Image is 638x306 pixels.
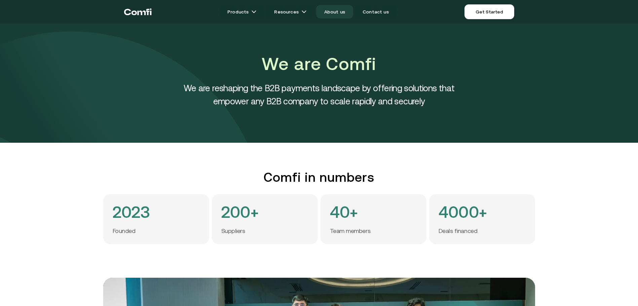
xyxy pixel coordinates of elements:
[316,5,353,19] a: About us
[113,227,136,235] p: Founded
[439,204,487,220] h4: 4000+
[354,5,397,19] a: Contact us
[330,227,371,235] p: Team members
[251,9,257,14] img: arrow icons
[113,204,150,220] h4: 2023
[221,204,259,220] h4: 200+
[464,4,514,19] a: Get Started
[219,5,265,19] a: Productsarrow icons
[124,2,152,22] a: Return to the top of the Comfi home page
[266,5,314,19] a: Resourcesarrow icons
[103,170,535,185] h2: Comfi in numbers
[221,227,245,235] p: Suppliers
[301,9,307,14] img: arrow icons
[439,227,478,235] p: Deals financed
[330,204,358,220] h4: 40+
